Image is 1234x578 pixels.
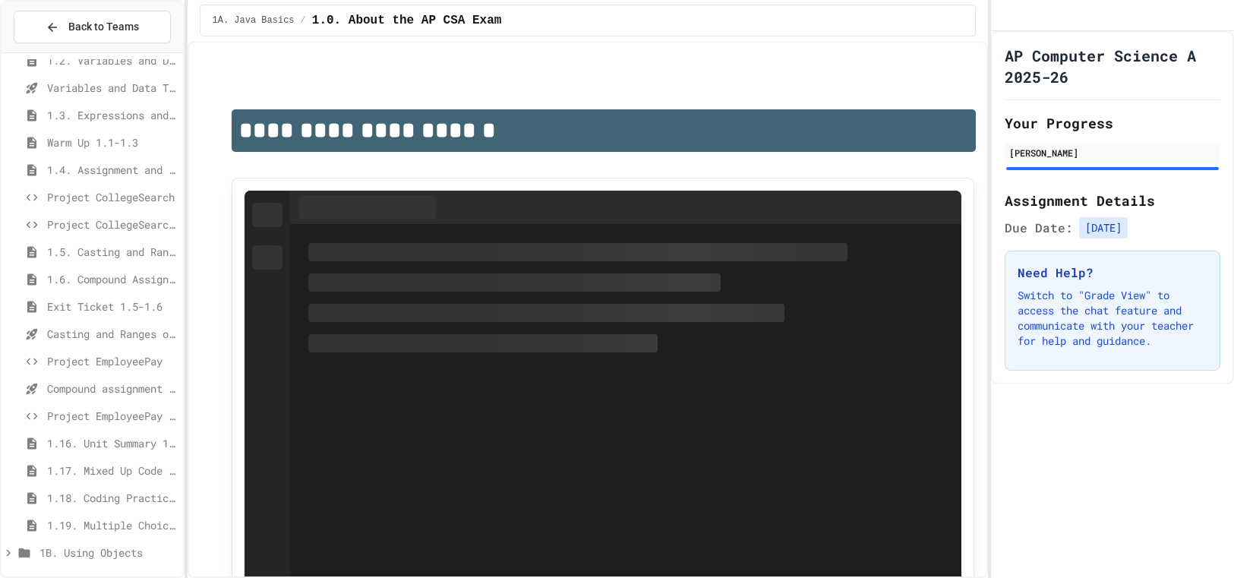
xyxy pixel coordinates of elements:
span: 1.5. Casting and Ranges of Values [47,244,177,260]
h2: Your Progress [1005,112,1220,134]
span: 1.19. Multiple Choice Exercises for Unit 1a (1.1-1.6) [47,517,177,533]
span: 1.3. Expressions and Output [47,107,177,123]
span: Project EmployeePay [47,353,177,369]
h2: Assignment Details [1005,190,1220,211]
span: 1.4. Assignment and Input [47,162,177,178]
span: 1.16. Unit Summary 1a (1.1-1.6) [47,435,177,451]
span: 1.6. Compound Assignment Operators [47,271,177,287]
span: [DATE] [1079,217,1128,238]
span: Warm Up 1.1-1.3 [47,134,177,150]
button: Back to Teams [14,11,171,43]
span: Project EmployeePay (File Input) [47,408,177,424]
h1: AP Computer Science A 2025-26 [1005,45,1220,87]
span: 1.17. Mixed Up Code Practice 1.1-1.6 [47,463,177,479]
span: Variables and Data Types - Quiz [47,80,177,96]
span: 1A. Java Basics [213,14,295,27]
span: Exit Ticket 1.5-1.6 [47,298,177,314]
h3: Need Help? [1018,264,1207,282]
span: 1B. Using Objects [39,545,177,561]
span: Project CollegeSearch (File Input) [47,216,177,232]
p: Switch to "Grade View" to access the chat feature and communicate with your teacher for help and ... [1018,288,1207,349]
span: Project CollegeSearch [47,189,177,205]
span: / [301,14,306,27]
span: Back to Teams [68,19,139,35]
div: [PERSON_NAME] [1009,146,1216,160]
span: 1.18. Coding Practice 1a (1.1-1.6) [47,490,177,506]
span: Due Date: [1005,219,1073,237]
span: 1.0. About the AP CSA Exam [312,11,502,30]
span: Compound assignment operators - Quiz [47,381,177,396]
span: Casting and Ranges of variables - Quiz [47,326,177,342]
span: 1.2. Variables and Data Types [47,52,177,68]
